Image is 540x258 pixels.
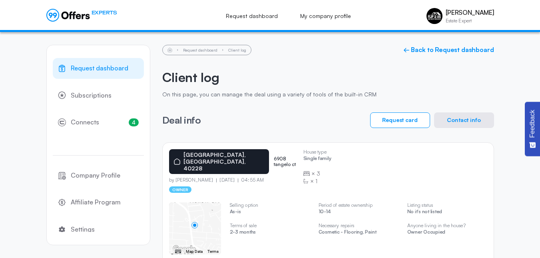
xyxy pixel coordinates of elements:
p: [PERSON_NAME] [446,9,494,16]
p: by [PERSON_NAME] [169,177,217,183]
a: Settings [53,219,144,240]
a: Company Profile [53,165,144,186]
a: Affiliate Program [53,192,144,213]
p: Anyone living in the house? [407,223,487,228]
button: Request card [370,112,430,128]
swiper-slide: 3 / 4 [319,202,399,243]
span: Settings [71,224,95,235]
a: My company profile [291,7,360,25]
span: Connects [71,117,99,128]
p: Cosmetic - Flooring, Paint [319,229,399,237]
p: [DATE] [216,177,238,183]
button: Feedback - Show survey [525,102,540,156]
swiper-slide: 2 / 4 [230,202,310,243]
p: 6908 tangelo ct [274,156,297,168]
a: Request dashboard [217,7,287,25]
a: Request dashboard [183,48,217,52]
span: Affiliate Program [71,197,121,208]
span: Feedback [529,110,536,138]
span: Company Profile [71,170,120,181]
p: Period of estate ownership [319,202,399,208]
p: Listing status [407,202,487,208]
p: As-is [230,209,310,216]
span: 1 [315,177,317,185]
p: 2-3 months [230,229,310,237]
p: Terms of sale [230,223,310,228]
p: Owner Occupied [407,229,487,237]
p: 04:55 AM [238,177,264,183]
swiper-slide: 4 / 4 [407,202,487,243]
p: Single family [303,156,331,163]
span: Subscriptions [71,90,112,101]
li: Client log [228,48,246,52]
p: On this page, you can manage the deal using a variety of tools of the built-in CRM [162,91,494,98]
button: Contact info [434,112,494,128]
p: No it's not listed [407,209,487,216]
div: × [303,177,331,185]
span: 3 [317,170,320,178]
p: Estate Expert [446,18,494,23]
p: 10-14 [319,209,399,216]
a: Request dashboard [53,58,144,79]
h3: Deal info [162,115,201,125]
img: Roderick Barr [426,8,442,24]
a: EXPERTS [46,9,117,22]
div: × [303,170,331,178]
span: EXPERTS [92,9,117,16]
p: owner [169,186,192,193]
a: Subscriptions [53,85,144,106]
p: [GEOGRAPHIC_DATA], [GEOGRAPHIC_DATA], 40228 [183,152,264,172]
span: Request dashboard [71,63,128,74]
p: Selling option [230,202,310,208]
iframe: Tidio Chat [499,200,536,238]
span: 4 [129,118,139,126]
p: Necessary repairs [319,223,399,228]
a: Connects4 [53,112,144,133]
a: ← Back to Request dashboard [403,46,494,54]
p: House type [303,149,331,155]
h2: Client log [162,70,494,85]
swiper-slide: 1 / 4 [169,202,221,254]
